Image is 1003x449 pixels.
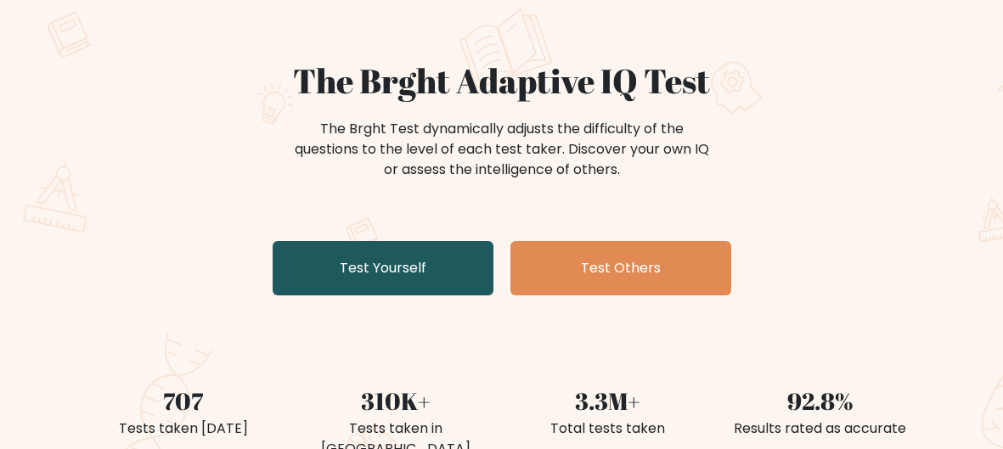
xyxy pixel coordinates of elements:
[273,241,493,295] a: Test Yourself
[510,241,731,295] a: Test Others
[724,418,916,439] div: Results rated as accurate
[300,384,492,419] div: 310K+
[87,384,279,419] div: 707
[290,119,714,180] div: The Brght Test dynamically adjusts the difficulty of the questions to the level of each test take...
[512,418,704,439] div: Total tests taken
[724,384,916,419] div: 92.8%
[87,418,279,439] div: Tests taken [DATE]
[87,61,916,102] h1: The Brght Adaptive IQ Test
[512,384,704,419] div: 3.3M+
